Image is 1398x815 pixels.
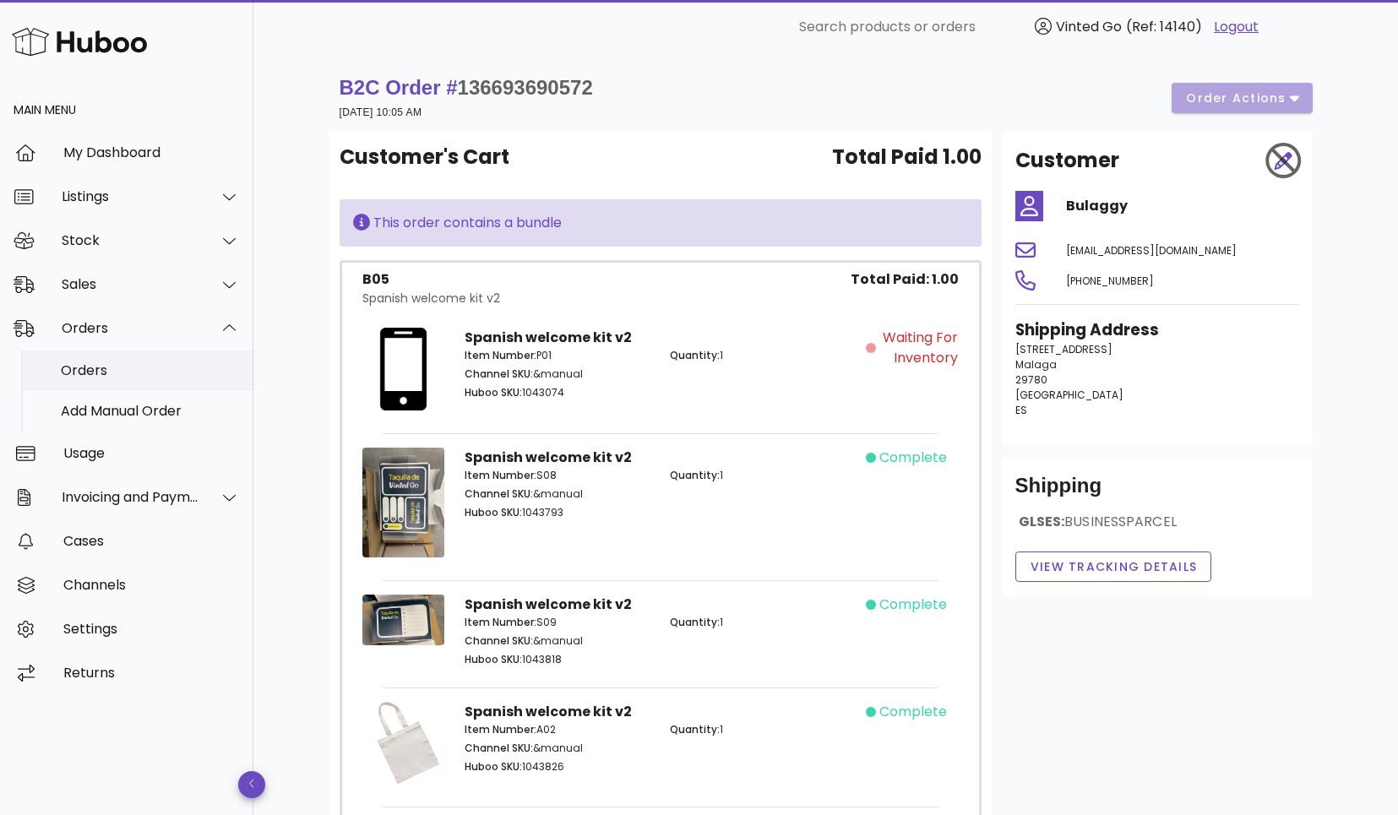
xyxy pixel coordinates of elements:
[1015,472,1299,513] div: Shipping
[465,505,650,520] p: 1043793
[670,348,720,362] span: Quantity:
[465,468,650,483] p: S08
[465,448,632,467] strong: Spanish welcome kit v2
[465,633,533,648] span: Channel SKU:
[1015,551,1212,582] button: View Tracking details
[465,759,650,774] p: 1043826
[1066,196,1299,216] h4: Bulaggy
[362,328,445,410] img: Product Image
[465,385,650,400] p: 1043074
[362,448,445,557] img: Product Image
[879,702,947,722] span: complete
[465,741,533,755] span: Channel SKU:
[465,348,536,362] span: Item Number:
[63,577,240,593] div: Channels
[465,633,650,649] p: &manual
[832,142,982,172] span: Total Paid 1.00
[465,595,632,614] strong: Spanish welcome kit v2
[465,505,522,519] span: Huboo SKU:
[1030,558,1198,576] span: View Tracking details
[1015,318,1299,342] h3: Shipping Address
[465,722,650,737] p: A02
[1015,357,1057,372] span: Malaga
[62,489,199,505] div: Invoicing and Payments
[1015,342,1112,356] span: [STREET_ADDRESS]
[1214,17,1259,37] a: Logout
[1015,513,1299,545] div: GLSES:
[465,385,522,399] span: Huboo SKU:
[465,615,650,630] p: S09
[879,448,947,468] span: complete
[465,722,536,736] span: Item Number:
[63,665,240,681] div: Returns
[465,652,522,666] span: Huboo SKU:
[465,759,522,774] span: Huboo SKU:
[63,144,240,160] div: My Dashboard
[62,320,199,336] div: Orders
[1126,17,1202,36] span: (Ref: 14140)
[1066,274,1154,288] span: [PHONE_NUMBER]
[465,652,650,667] p: 1043818
[879,595,947,615] span: complete
[1066,243,1237,258] span: [EMAIL_ADDRESS][DOMAIN_NAME]
[465,741,650,756] p: &manual
[62,276,199,292] div: Sales
[340,142,509,172] span: Customer's Cart
[465,486,650,502] p: &manual
[362,595,445,645] img: Product Image
[63,621,240,637] div: Settings
[353,213,968,233] div: This order contains a bundle
[465,615,536,629] span: Item Number:
[465,367,533,381] span: Channel SKU:
[465,468,536,482] span: Item Number:
[1056,17,1122,36] span: Vinted Go
[465,702,632,721] strong: Spanish welcome kit v2
[12,24,147,60] img: Huboo Logo
[340,76,593,99] strong: B2C Order #
[63,445,240,461] div: Usage
[465,367,650,382] p: &manual
[670,468,855,483] p: 1
[1015,403,1027,417] span: ES
[1015,388,1123,402] span: [GEOGRAPHIC_DATA]
[340,106,422,118] small: [DATE] 10:05 AM
[62,188,199,204] div: Listings
[61,403,240,419] div: Add Manual Order
[362,702,445,785] img: Product Image
[670,722,720,736] span: Quantity:
[62,232,199,248] div: Stock
[63,533,240,549] div: Cases
[670,615,720,629] span: Quantity:
[362,269,500,290] div: B05
[465,348,650,363] p: P01
[879,328,959,368] span: Waiting for Inventory
[1015,372,1047,387] span: 29780
[670,468,720,482] span: Quantity:
[1015,145,1119,176] h2: Customer
[458,76,593,99] span: 136693690572
[465,486,533,501] span: Channel SKU:
[362,290,500,307] div: Spanish welcome kit v2
[851,269,959,290] span: Total Paid: 1.00
[670,615,855,630] p: 1
[465,328,632,347] strong: Spanish welcome kit v2
[670,348,855,363] p: 1
[1064,512,1177,531] span: BUSINESSPARCEL
[670,722,855,737] p: 1
[61,362,240,378] div: Orders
